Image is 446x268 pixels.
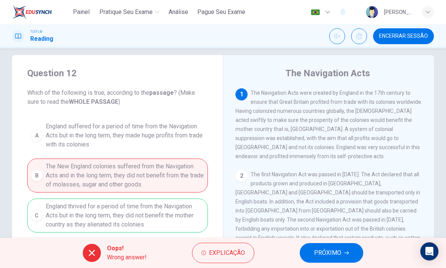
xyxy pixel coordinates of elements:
button: Análise [166,5,191,19]
div: Desilenciar [329,28,345,44]
img: EduSynch logo [12,5,52,20]
h4: The Navigation Acts [285,67,370,79]
span: TOEFL® [30,29,42,34]
span: Painel [73,8,90,17]
span: Wrong answer! [107,253,147,262]
span: Explicação [209,248,245,258]
button: Pratique seu exame [96,5,163,19]
h4: Question 12 [27,67,208,79]
img: Profile picture [366,6,378,18]
span: Which of the following is true, according to the ? (Make sure to read the ) [27,88,208,106]
span: The first Navigation Act was passed in [DATE]. The Act declared that all products grown and produ... [235,171,421,259]
div: 1 [235,88,248,100]
button: PRÓXIMO [300,243,363,263]
span: Análise [169,8,188,17]
b: WHOLE PASSAGE [69,98,118,105]
div: [PERSON_NAME] [384,8,413,17]
span: The Navigation Acts were created by England in the 17th century to ensure that Great Britain prof... [235,90,422,159]
button: Painel [69,5,93,19]
span: Oops! [107,244,147,253]
h1: Reading [30,34,53,43]
span: Encerrar Sessão [379,33,428,39]
a: EduSynch logo [12,5,69,20]
div: Open Intercom Messenger [420,242,438,260]
div: 2 [235,170,248,182]
button: Encerrar Sessão [373,28,434,44]
span: Pratique seu exame [99,8,153,17]
span: Pague Seu Exame [197,8,245,17]
img: pt [311,9,320,15]
button: Pague Seu Exame [194,5,248,19]
span: PRÓXIMO [314,248,341,258]
b: passage [149,89,174,96]
div: Mostrar [351,28,367,44]
button: Explicação [192,243,254,263]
